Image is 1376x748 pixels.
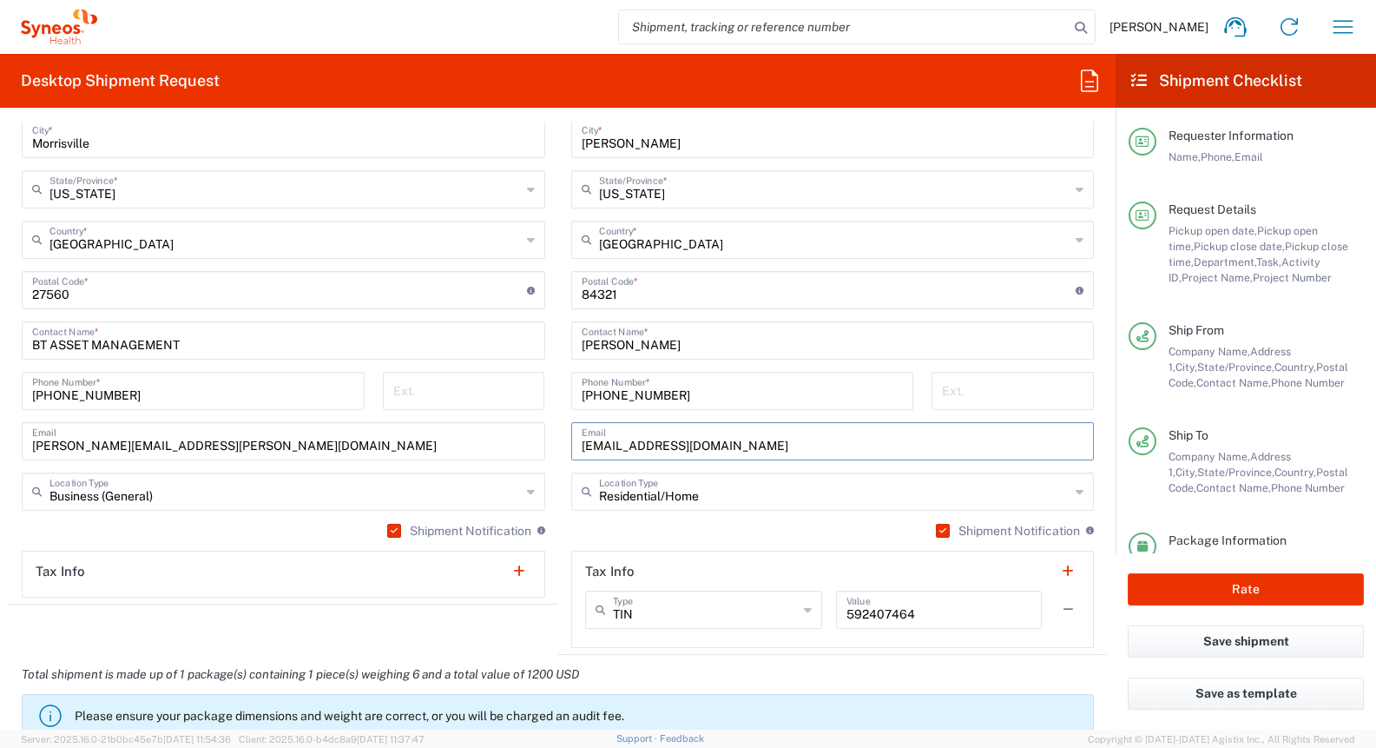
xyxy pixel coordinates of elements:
[1169,150,1201,163] span: Name,
[1194,240,1285,253] span: Pickup close date,
[1088,731,1355,747] span: Copyright © [DATE]-[DATE] Agistix Inc., All Rights Reserved
[1169,345,1250,358] span: Company Name,
[936,524,1080,538] label: Shipment Notification
[1274,361,1316,374] span: Country,
[1194,255,1256,268] span: Department,
[9,667,592,681] em: Total shipment is made up of 1 package(s) containing 1 piece(s) weighing 6 and a total value of 1...
[1234,150,1263,163] span: Email
[585,563,635,580] h2: Tax Info
[1169,323,1224,337] span: Ship From
[239,734,425,745] span: Client: 2025.16.0-b4dc8a9
[1196,376,1271,389] span: Contact Name,
[1128,678,1364,710] button: Save as template
[1109,19,1208,35] span: [PERSON_NAME]
[1253,271,1332,284] span: Project Number
[36,563,85,580] h2: Tax Info
[1256,255,1281,268] span: Task,
[619,10,1069,43] input: Shipment, tracking or reference number
[1197,466,1274,479] span: State/Province,
[660,733,704,744] a: Feedback
[387,524,531,538] label: Shipment Notification
[163,734,231,745] span: [DATE] 11:54:36
[1128,626,1364,658] button: Save shipment
[1169,224,1257,237] span: Pickup open date,
[1169,533,1287,547] span: Package Information
[357,734,425,745] span: [DATE] 11:37:47
[1169,129,1294,142] span: Requester Information
[1175,466,1197,479] span: City,
[1197,361,1274,374] span: State/Province,
[1196,481,1271,494] span: Contact Name,
[1131,70,1302,91] h2: Shipment Checklist
[1169,450,1250,463] span: Company Name,
[1274,466,1316,479] span: Country,
[75,708,1086,724] p: Please ensure your package dimensions and weight are correct, or you will be charged an audit fee.
[1169,428,1208,442] span: Ship To
[21,70,220,91] h2: Desktop Shipment Request
[21,734,231,745] span: Server: 2025.16.0-21b0bc45e7b
[1271,481,1345,494] span: Phone Number
[616,733,660,744] a: Support
[1169,202,1256,216] span: Request Details
[1128,573,1364,606] button: Rate
[1201,150,1234,163] span: Phone,
[1271,376,1345,389] span: Phone Number
[1175,361,1197,374] span: City,
[1182,271,1253,284] span: Project Name,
